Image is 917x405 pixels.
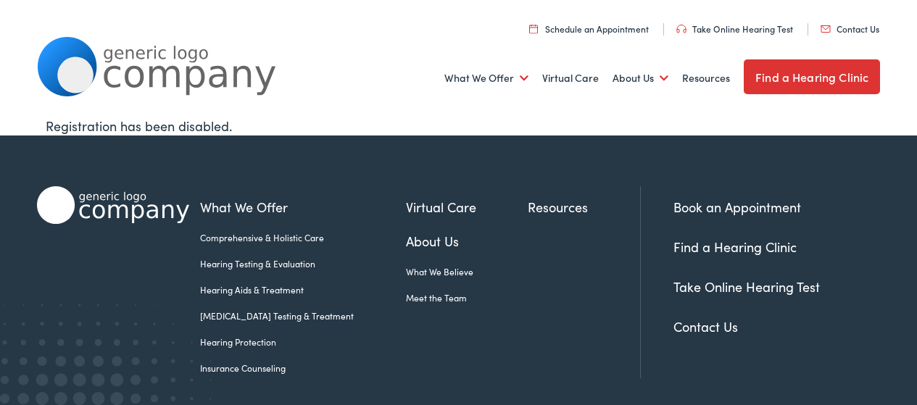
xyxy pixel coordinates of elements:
a: Book an Appointment [673,198,801,216]
div: Registration has been disabled. [46,116,871,135]
a: Virtual Care [406,197,528,217]
a: Hearing Aids & Treatment [200,283,406,296]
a: Take Online Hearing Test [676,22,793,35]
a: Resources [528,197,640,217]
a: Virtual Care [542,51,599,105]
a: Contact Us [821,22,879,35]
a: Comprehensive & Holistic Care [200,231,406,244]
a: Meet the Team [406,291,528,304]
a: Take Online Hearing Test [673,277,820,296]
a: Hearing Protection [200,335,406,348]
a: What We Offer [444,51,528,105]
img: utility icon [529,24,538,33]
a: Insurance Counseling [200,362,406,375]
img: Alpaca Audiology [37,186,189,224]
a: Schedule an Appointment [529,22,649,35]
a: Find a Hearing Clinic [673,238,797,256]
a: [MEDICAL_DATA] Testing & Treatment [200,309,406,322]
img: utility icon [676,25,686,33]
a: About Us [406,231,528,251]
a: About Us [613,51,668,105]
a: Contact Us [673,317,738,335]
img: utility icon [821,25,831,33]
a: What We Offer [200,197,406,217]
a: Hearing Testing & Evaluation [200,257,406,270]
a: What We Believe [406,265,528,278]
a: Resources [682,51,730,105]
a: Find a Hearing Clinic [744,59,880,94]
